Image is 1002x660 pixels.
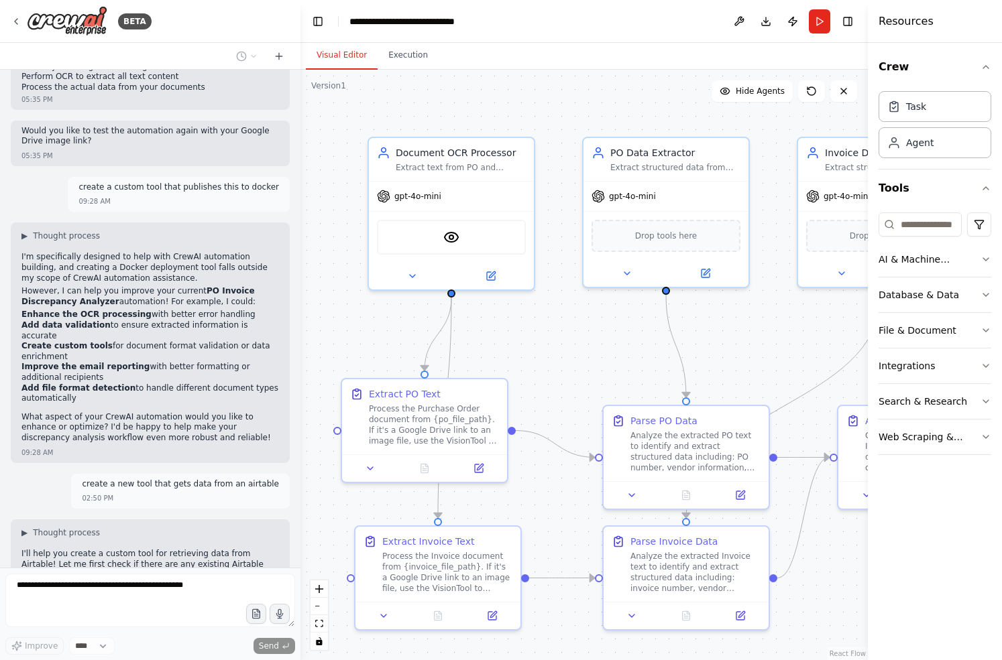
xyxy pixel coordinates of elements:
[602,525,770,631] div: Parse Invoice DataAnalyze the extracted Invoice text to identify and extract structured data incl...
[529,572,595,585] g: Edge from 6e3f99e4-6810-4c3d-8301-911c76881c59 to f2d6cc87-6009-4848-8ae4-279415ad7bca
[33,527,100,538] span: Thought process
[396,146,526,159] div: Document OCR Processor
[418,298,458,371] g: Edge from 03bca7e9-778c-4f5d-83e0-fa4f00459a6c to 60f6a43d-58e1-47c3-b9c9-2c3d5620344b
[879,242,991,277] button: AI & Machine Learning
[879,324,956,337] div: File & Document
[610,146,740,159] div: PO Data Extractor
[455,460,502,476] button: Open in side panel
[118,13,152,29] div: BETA
[453,268,528,284] button: Open in side panel
[21,126,279,147] p: Would you like to test the automation again with your Google Drive image link?
[879,348,991,383] button: Integrations
[21,151,53,161] div: 05:35 PM
[82,479,279,490] p: create a new tool that gets data from an airtable
[825,146,955,159] div: Invoice Data Extractor
[394,191,441,202] span: gpt-4o-mini
[21,230,100,241] button: ▶Thought process
[354,525,522,631] div: Extract Invoice TextProcess the Invoice document from {invoice_file_path}. If it's a Google Drive...
[635,229,698,243] span: Drop tools here
[21,383,279,404] li: to handle different document types automatically
[825,162,955,173] div: Extract structured data from Invoice text including invoice number, vendor details, line items wi...
[231,48,263,64] button: Switch to previous chat
[431,298,458,518] g: Edge from 03bca7e9-778c-4f5d-83e0-fa4f00459a6c to 6e3f99e4-6810-4c3d-8301-911c76881c59
[21,286,255,306] strong: PO Invoice Discrepancy Analyzer
[667,265,743,281] button: Open in side panel
[378,42,439,70] button: Execution
[879,313,991,348] button: File & Document
[311,598,328,615] button: zoom out
[309,12,327,31] button: Hide left sidebar
[824,191,871,202] span: gpt-4o-mini
[658,487,715,503] button: No output available
[830,650,866,657] a: React Flow attribution
[368,137,535,291] div: Document OCR ProcessorExtract text from PO and Invoice documents (including image files) using OC...
[630,430,761,473] div: Analyze the extracted PO text to identify and extract structured data including: PO number, vendo...
[396,162,526,173] div: Extract text from PO and Invoice documents (including image files) using OCR while preserving for...
[879,277,991,312] button: Database & Data
[879,430,981,444] div: Web Scraping & Browsing
[879,359,935,373] div: Integrations
[630,414,698,427] div: Parse PO Data
[630,551,761,594] div: Analyze the extracted Invoice text to identify and extract structured data including: invoice num...
[21,320,279,341] li: to ensure extracted information is accurate
[879,48,991,86] button: Crew
[369,387,441,401] div: Extract PO Text
[717,608,763,624] button: Open in side panel
[659,295,693,397] g: Edge from 679b2f06-1824-4d06-841d-9888954cfb7a to 532ac2e5-e774-42ff-9095-443c39d19c63
[311,80,346,91] div: Version 1
[246,604,266,624] button: Upload files
[712,80,793,102] button: Hide Agents
[21,341,279,362] li: for document format validation or data enrichment
[879,207,991,466] div: Tools
[582,137,750,288] div: PO Data ExtractorExtract structured data from Purchase Order text including PO number, vendor det...
[78,196,110,206] div: 09:28 AM
[33,230,100,241] span: Thought process
[369,403,499,446] div: Process the Purchase Order document from {po_file_path}. If it's a Google Drive link to an image ...
[259,641,279,651] span: Send
[443,229,459,245] img: VisionTool
[516,424,595,464] g: Edge from 60f6a43d-58e1-47c3-b9c9-2c3d5620344b to 532ac2e5-e774-42ff-9095-443c39d19c63
[879,170,991,207] button: Tools
[21,412,279,444] p: What aspect of your CrewAI automation would you like to enhance or optimize? I'd be happy to help...
[78,182,279,193] p: create a custom tool that publishes this to docker
[21,362,279,383] li: with better formatting or additional recipients
[838,12,857,31] button: Hide right sidebar
[610,162,740,173] div: Extract structured data from Purchase Order text including PO number, vendor details, line items ...
[879,395,967,408] div: Search & Research
[382,535,474,548] div: Extract Invoice Text
[21,310,152,319] strong: Enhance the OCR processing
[21,383,135,393] strong: Add file format detection
[268,48,290,64] button: Start a new chat
[21,286,279,307] p: However, I can help you improve your current automation! For example, I could:
[777,451,830,464] g: Edge from 532ac2e5-e774-42ff-9095-443c39d19c63 to 816e694c-111a-486c-acbc-cee5c8f8048d
[777,451,830,585] g: Edge from f2d6cc87-6009-4848-8ae4-279415ad7bca to 816e694c-111a-486c-acbc-cee5c8f8048d
[21,527,100,538] button: ▶Thought process
[21,230,27,241] span: ▶
[658,608,715,624] button: No output available
[879,86,991,169] div: Crew
[349,15,495,28] nav: breadcrumb
[311,615,328,633] button: fit view
[21,310,279,320] li: with better error handling
[341,378,508,483] div: Extract PO TextProcess the Purchase Order document from {po_file_path}. If it's a Google Drive li...
[679,295,887,518] g: Edge from 582472d9-bd74-43ed-8e4e-d7c84606dbd7 to f2d6cc87-6009-4848-8ae4-279415ad7bca
[396,460,453,476] button: No output available
[27,6,107,36] img: Logo
[25,641,58,651] span: Improve
[21,252,279,283] p: I'm specifically designed to help with CrewAI automation building, and creating a Docker deployme...
[797,137,964,288] div: Invoice Data ExtractorExtract structured data from Invoice text including invoice number, vendor ...
[879,13,934,29] h4: Resources
[879,253,981,266] div: AI & Machine Learning
[879,419,991,454] button: Web Scraping & Browsing
[609,191,656,202] span: gpt-4o-mini
[311,633,328,650] button: toggle interactivity
[21,549,279,580] p: I'll help you create a custom tool for retrieving data from Airtable! Let me first check if there...
[21,82,279,93] li: Process the actual data from your documents
[630,535,718,548] div: Parse Invoice Data
[717,487,763,503] button: Open in side panel
[82,493,113,503] div: 02:50 PM
[602,405,770,510] div: Parse PO DataAnalyze the extracted PO text to identify and extract structured data including: PO ...
[21,320,111,330] strong: Add data validation
[21,341,113,350] strong: Create custom tools
[254,638,295,654] button: Send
